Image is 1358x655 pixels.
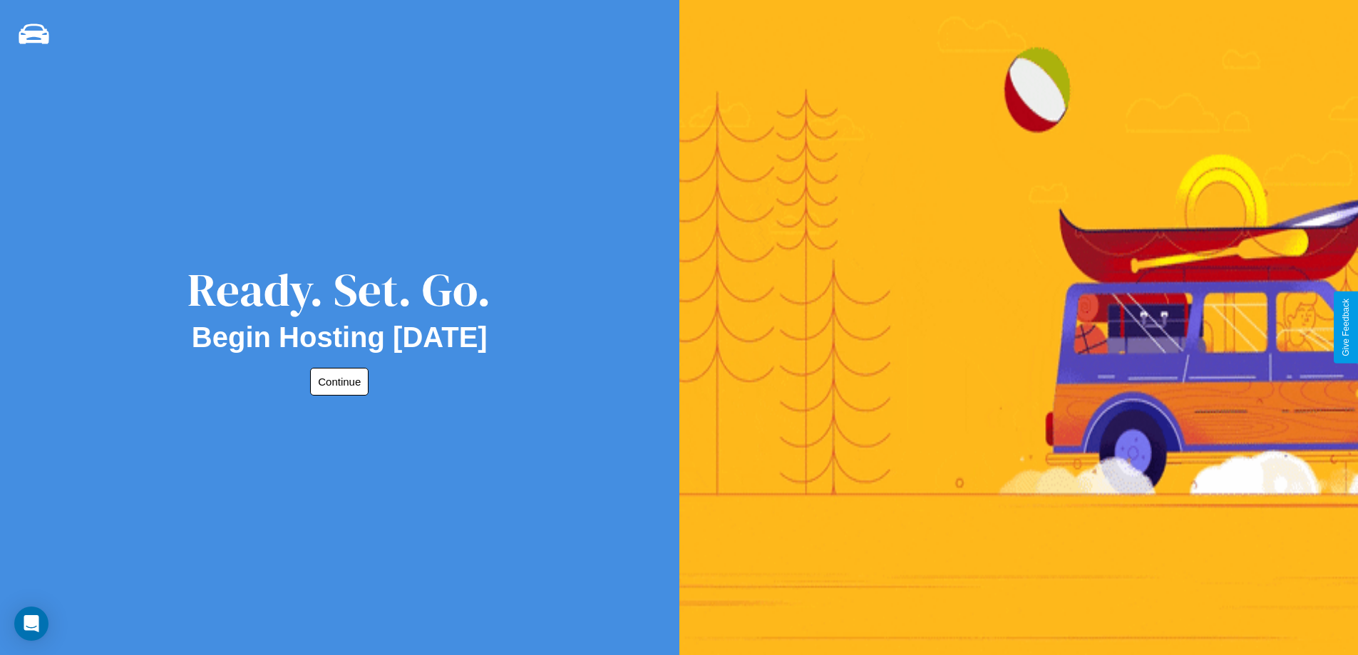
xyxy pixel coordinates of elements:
h2: Begin Hosting [DATE] [192,321,488,354]
div: Ready. Set. Go. [187,258,491,321]
div: Give Feedback [1341,299,1351,356]
button: Continue [310,368,369,396]
div: Open Intercom Messenger [14,607,48,641]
